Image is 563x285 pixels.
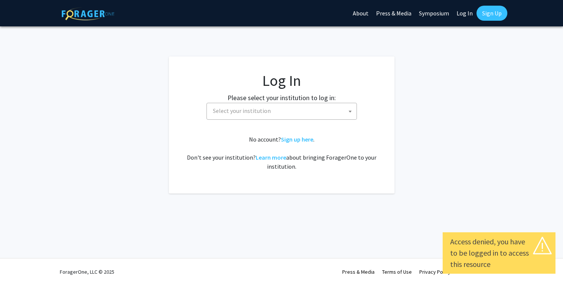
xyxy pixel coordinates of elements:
[184,72,379,90] h1: Log In
[256,154,286,161] a: Learn more about bringing ForagerOne to your institution
[213,107,271,114] span: Select your institution
[477,6,507,21] a: Sign Up
[184,135,379,171] div: No account? . Don't see your institution? about bringing ForagerOne to your institution.
[382,268,412,275] a: Terms of Use
[450,236,548,270] div: Access denied, you have to be logged in to access this resource
[281,136,313,143] a: Sign up here
[206,103,357,120] span: Select your institution
[60,259,114,285] div: ForagerOne, LLC © 2025
[210,103,357,119] span: Select your institution
[342,268,375,275] a: Press & Media
[62,7,114,20] img: ForagerOne Logo
[419,268,451,275] a: Privacy Policy
[228,93,336,103] label: Please select your institution to log in:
